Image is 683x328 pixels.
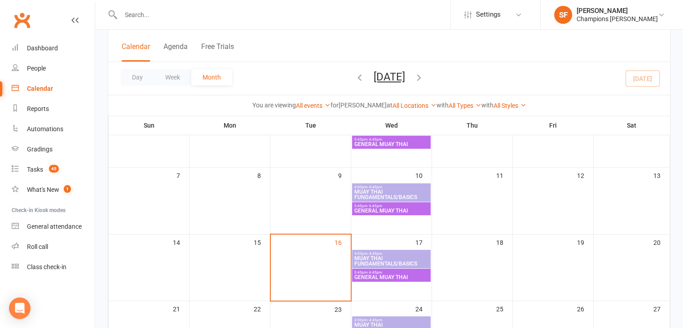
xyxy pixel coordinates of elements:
[354,208,429,213] span: GENERAL MUAY THAI
[27,44,58,52] div: Dashboard
[254,301,270,316] div: 22
[254,235,270,249] div: 15
[252,102,296,109] strong: You are viewing
[354,270,429,275] span: 5:45pm
[12,119,95,139] a: Automations
[27,186,59,193] div: What's New
[387,102,392,109] strong: at
[653,235,670,249] div: 20
[12,160,95,180] a: Tasks 45
[12,38,95,58] a: Dashboard
[27,263,66,270] div: Class check-in
[12,237,95,257] a: Roll call
[354,252,429,256] span: 4:00pm
[476,4,501,25] span: Settings
[577,168,593,182] div: 12
[270,116,351,135] th: Tue
[432,116,513,135] th: Thu
[191,69,232,85] button: Month
[354,256,429,266] span: MUAY THAI FUNDAMENTALS/BASICS
[449,102,481,109] a: All Types
[354,142,429,147] span: GENERAL MUAY THAI
[354,185,429,189] span: 4:00pm
[354,275,429,280] span: GENERAL MUAY THAI
[415,301,432,316] div: 24
[513,116,594,135] th: Fri
[12,180,95,200] a: What's New1
[64,185,71,193] span: 1
[27,105,49,112] div: Reports
[12,257,95,277] a: Class kiosk mode
[12,99,95,119] a: Reports
[118,9,450,21] input: Search...
[594,116,670,135] th: Sat
[12,217,95,237] a: General attendance kiosk mode
[367,185,382,189] span: - 4:45pm
[257,168,270,182] div: 8
[367,252,382,256] span: - 4:45pm
[415,168,432,182] div: 10
[577,301,593,316] div: 26
[12,139,95,160] a: Gradings
[577,7,658,15] div: [PERSON_NAME]
[354,189,429,200] span: MUAY THAI FUNDAMENTALS/BASICS
[27,166,43,173] div: Tasks
[27,125,63,133] div: Automations
[154,69,191,85] button: Week
[436,102,449,109] strong: with
[176,168,189,182] div: 7
[11,9,33,31] a: Clubworx
[109,116,189,135] th: Sun
[330,102,339,109] strong: for
[374,71,405,83] button: [DATE]
[496,301,512,316] div: 25
[335,235,351,249] div: 16
[496,168,512,182] div: 11
[577,235,593,249] div: 19
[481,102,494,109] strong: with
[27,243,48,250] div: Roll call
[12,79,95,99] a: Calendar
[392,102,436,109] a: All Locations
[354,204,429,208] span: 5:45pm
[189,116,270,135] th: Mon
[354,318,429,322] span: 4:00pm
[367,318,382,322] span: - 4:45pm
[121,69,154,85] button: Day
[415,235,432,249] div: 17
[122,42,150,62] button: Calendar
[354,137,429,142] span: 5:45pm
[173,301,189,316] div: 21
[494,102,526,109] a: All Styles
[339,102,387,109] strong: [PERSON_NAME]
[577,15,658,23] div: Champions [PERSON_NAME]
[9,297,31,319] div: Open Intercom Messenger
[367,270,382,275] span: - 6:45pm
[27,65,46,72] div: People
[367,204,382,208] span: - 6:45pm
[496,235,512,249] div: 18
[27,223,82,230] div: General attendance
[201,42,234,62] button: Free Trials
[27,85,53,92] div: Calendar
[27,146,53,153] div: Gradings
[12,58,95,79] a: People
[173,235,189,249] div: 14
[367,137,382,142] span: - 6:45pm
[554,6,572,24] div: SF
[653,301,670,316] div: 27
[338,168,351,182] div: 9
[296,102,330,109] a: All events
[335,301,351,316] div: 23
[49,165,59,173] span: 45
[351,116,432,135] th: Wed
[653,168,670,182] div: 13
[163,42,188,62] button: Agenda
